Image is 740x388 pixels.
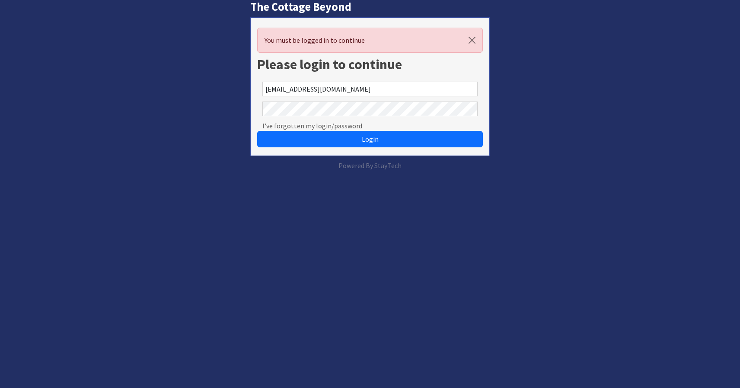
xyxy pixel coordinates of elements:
button: Login [257,131,483,147]
p: Powered By StayTech [250,160,490,171]
div: You must be logged in to continue [257,28,483,53]
span: Login [362,135,379,143]
input: Email [262,82,478,96]
a: I've forgotten my login/password [262,121,362,131]
h1: Please login to continue [257,56,483,73]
